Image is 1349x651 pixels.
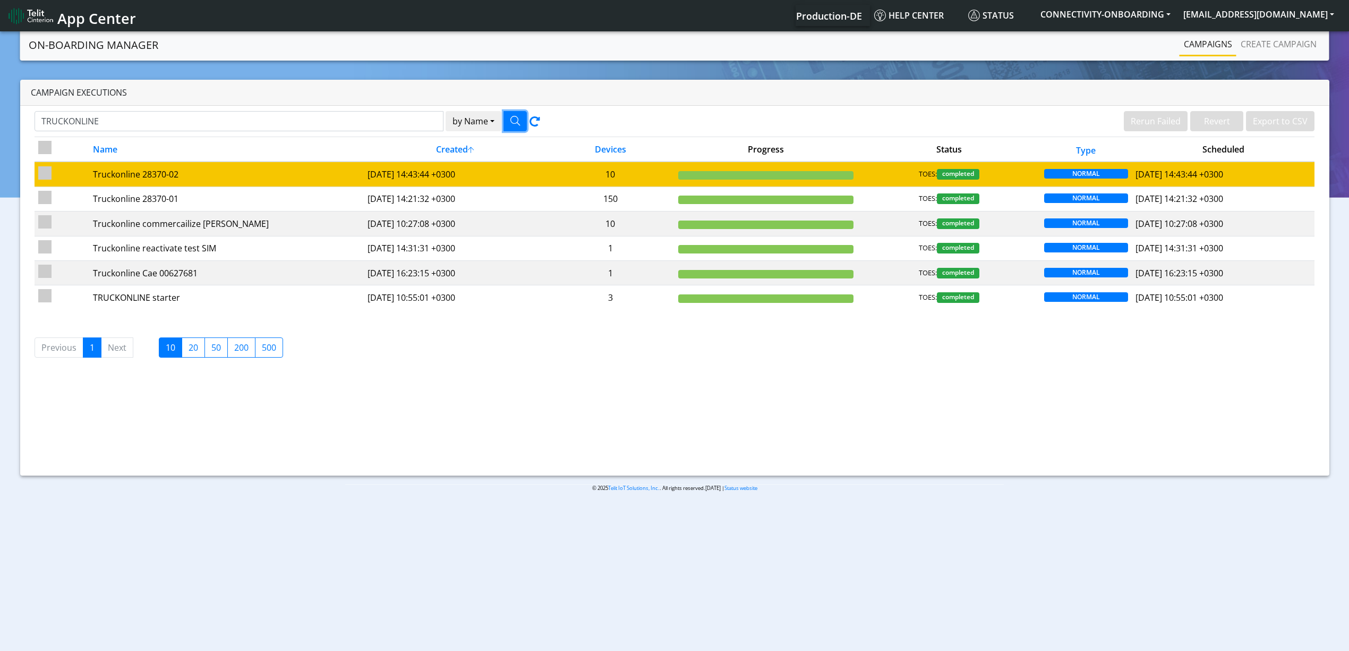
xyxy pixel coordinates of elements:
[364,162,547,187] td: [DATE] 14:43:44 +0300
[345,484,1004,492] p: © 2025 . All rights reserved.[DATE] |
[57,9,136,28] span: App Center
[159,337,182,358] label: 10
[937,193,979,204] span: completed
[724,485,757,492] a: Status website
[937,169,979,180] span: completed
[919,243,937,253] span: TOES:
[937,268,979,278] span: completed
[1135,292,1223,303] span: [DATE] 10:55:01 +0300
[968,10,1014,21] span: Status
[1044,268,1128,277] span: NORMAL
[364,260,547,285] td: [DATE] 16:23:15 +0300
[547,212,674,236] td: 10
[796,5,861,26] a: Your current platform instance
[8,4,134,27] a: App Center
[93,168,360,181] div: Truckonline 28370-02
[919,292,937,303] span: TOES:
[968,10,980,21] img: status.svg
[1246,111,1314,131] button: Export to CSV
[874,10,944,21] span: Help center
[874,10,886,21] img: knowledge.svg
[796,10,862,22] span: Production-DE
[1177,5,1341,24] button: [EMAIL_ADDRESS][DOMAIN_NAME]
[1044,169,1128,179] span: NORMAL
[870,5,964,26] a: Help center
[1180,33,1236,55] a: Campaigns
[547,187,674,211] td: 150
[255,337,283,358] label: 500
[919,193,937,204] span: TOES:
[1236,33,1321,55] a: Create campaign
[83,337,101,358] a: 1
[919,218,937,229] span: TOES:
[547,285,674,310] td: 3
[364,187,547,211] td: [DATE] 14:21:32 +0300
[364,137,547,162] th: Created
[547,162,674,187] td: 10
[937,243,979,253] span: completed
[937,292,979,303] span: completed
[93,291,360,304] div: TRUCKONLINE starter
[204,337,228,358] label: 50
[1044,193,1128,203] span: NORMAL
[8,7,53,24] img: logo-telit-cinterion-gw-new.png
[919,169,937,180] span: TOES:
[1132,137,1314,162] th: Scheduled
[1040,137,1132,162] th: Type
[674,137,857,162] th: Progress
[364,212,547,236] td: [DATE] 10:27:08 +0300
[547,236,674,260] td: 1
[937,218,979,229] span: completed
[1135,193,1223,205] span: [DATE] 14:21:32 +0300
[547,137,674,162] th: Devices
[182,337,205,358] label: 20
[364,236,547,260] td: [DATE] 14:31:31 +0300
[919,268,937,278] span: TOES:
[608,485,660,492] a: Telit IoT Solutions, Inc.
[35,111,443,131] input: Search Campaigns
[964,5,1034,26] a: Status
[89,137,364,162] th: Name
[93,217,360,230] div: Truckonline commercailize [PERSON_NAME]
[1135,218,1223,230] span: [DATE] 10:27:08 +0300
[1044,243,1128,252] span: NORMAL
[93,242,360,255] div: Truckonline reactivate test SIM
[29,35,158,56] a: On-Boarding Manager
[227,337,255,358] label: 200
[1135,242,1223,254] span: [DATE] 14:31:31 +0300
[1190,111,1243,131] button: Revert
[547,260,674,285] td: 1
[1044,218,1128,228] span: NORMAL
[857,137,1040,162] th: Status
[20,80,1329,106] div: Campaign Executions
[1135,267,1223,279] span: [DATE] 16:23:15 +0300
[1135,168,1223,180] span: [DATE] 14:43:44 +0300
[1124,111,1188,131] button: Rerun Failed
[93,192,360,205] div: Truckonline 28370-01
[1044,292,1128,302] span: NORMAL
[446,111,501,131] button: by Name
[93,267,360,280] div: Truckonline Cae 00627681
[364,285,547,310] td: [DATE] 10:55:01 +0300
[1034,5,1177,24] button: CONNECTIVITY-ONBOARDING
